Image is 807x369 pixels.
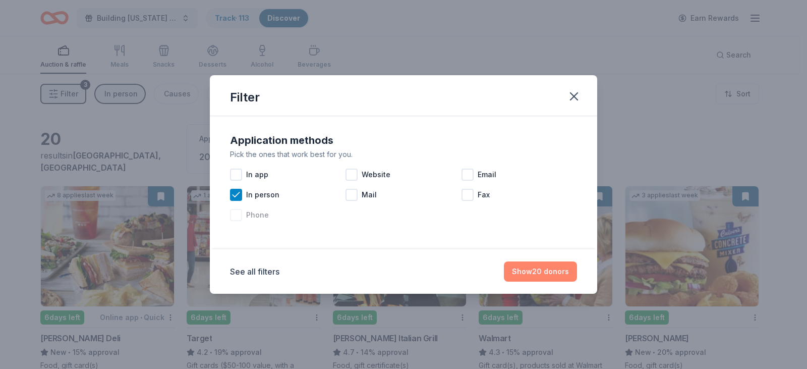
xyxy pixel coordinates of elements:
button: Show20 donors [504,261,577,282]
span: Website [362,169,390,181]
div: Filter [230,89,260,106]
span: Email [478,169,496,181]
div: Application methods [230,132,577,148]
div: Pick the ones that work best for you. [230,148,577,161]
span: In app [246,169,268,181]
span: Mail [362,189,377,201]
span: In person [246,189,279,201]
button: See all filters [230,266,279,278]
span: Phone [246,209,269,221]
span: Fax [478,189,490,201]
